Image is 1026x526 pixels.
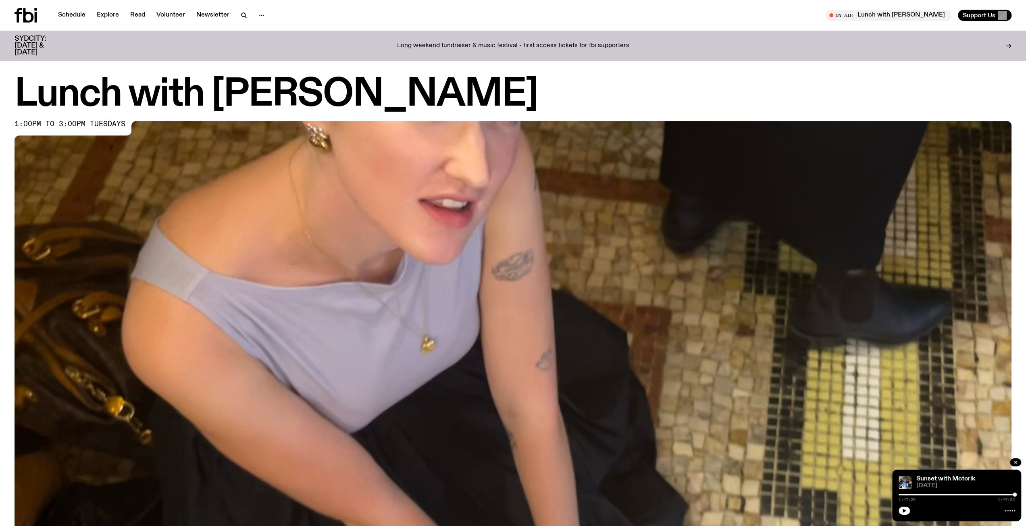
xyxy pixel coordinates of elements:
a: Newsletter [191,10,234,21]
button: On AirLunch with [PERSON_NAME] [825,10,951,21]
span: [DATE] [916,483,1015,489]
h3: SYDCITY: [DATE] & [DATE] [15,35,66,56]
a: Volunteer [152,10,190,21]
button: Support Us [958,10,1011,21]
img: Andrew, Reenie, and Pat stand in a row, smiling at the camera, in dappled light with a vine leafe... [899,476,912,489]
a: Schedule [53,10,90,21]
h1: Lunch with [PERSON_NAME] [15,77,1011,113]
span: 1:47:25 [998,498,1015,502]
span: 1:00pm to 3:00pm tuesdays [15,121,125,127]
span: Support Us [963,12,995,19]
a: Sunset with Motorik [916,476,975,482]
a: Explore [92,10,124,21]
p: Long weekend fundraiser & music festival - first access tickets for fbi supporters [397,42,629,50]
a: Read [125,10,150,21]
span: 1:47:25 [899,498,916,502]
